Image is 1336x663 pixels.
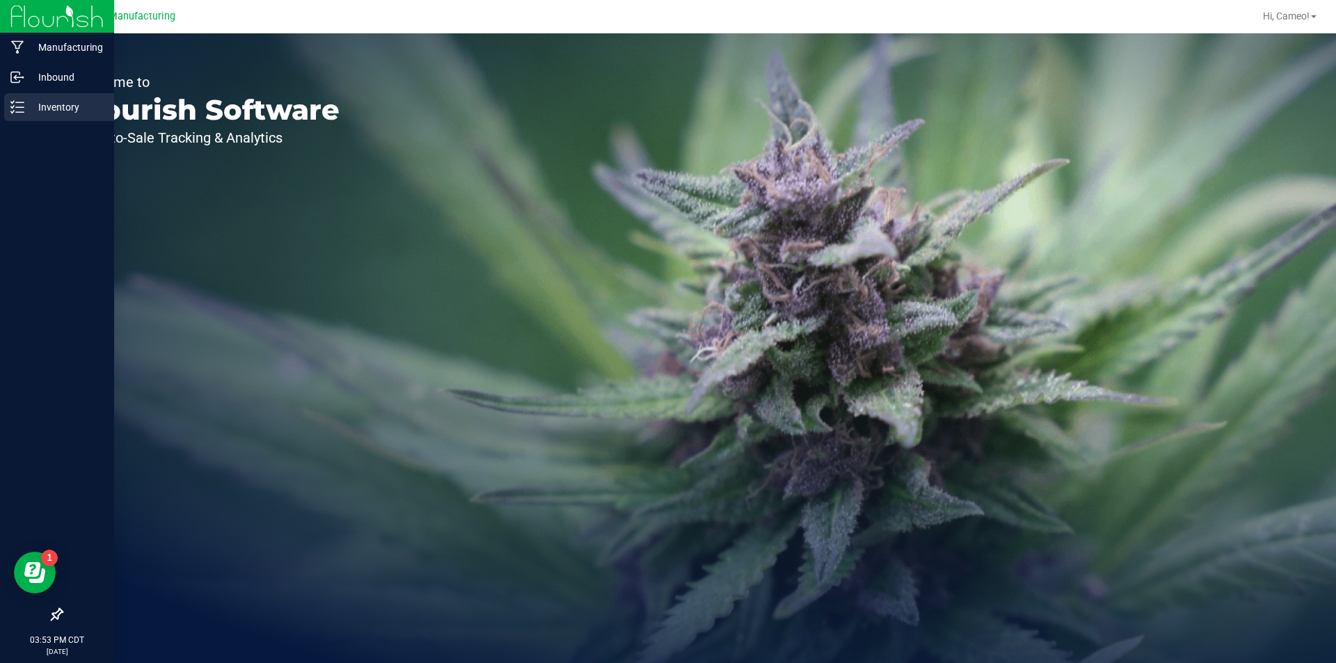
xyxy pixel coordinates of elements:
p: Seed-to-Sale Tracking & Analytics [75,131,340,145]
p: Welcome to [75,75,340,89]
span: Hi, Cameo! [1263,10,1310,22]
iframe: Resource center [14,552,56,593]
p: Manufacturing [24,39,108,56]
inline-svg: Inbound [10,70,24,84]
inline-svg: Inventory [10,100,24,114]
p: Inbound [24,69,108,86]
p: [DATE] [6,646,108,657]
p: Inventory [24,99,108,115]
p: Flourish Software [75,96,340,124]
inline-svg: Manufacturing [10,40,24,54]
p: 03:53 PM CDT [6,634,108,646]
span: Manufacturing [109,10,175,22]
iframe: Resource center unread badge [41,550,58,566]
